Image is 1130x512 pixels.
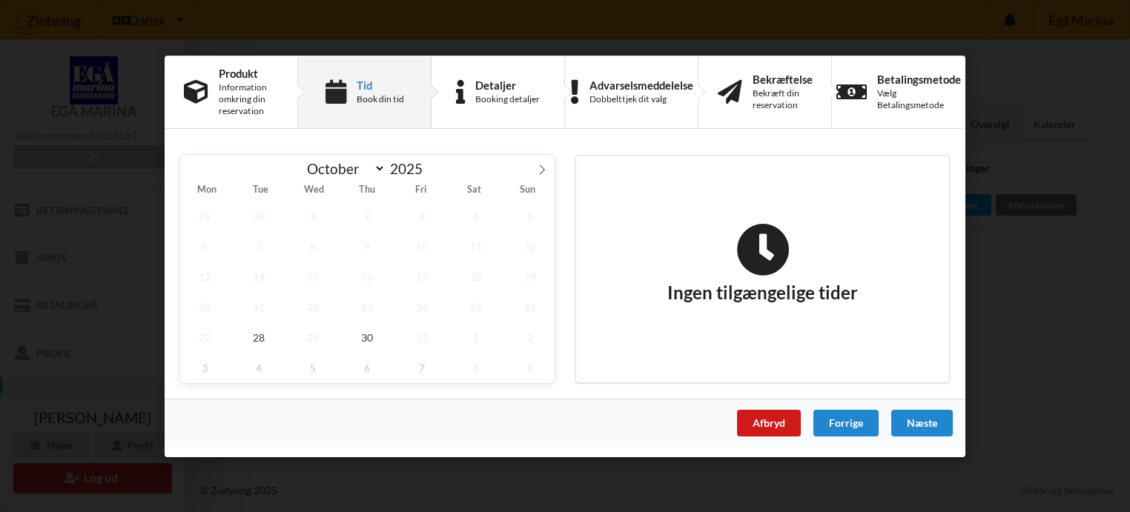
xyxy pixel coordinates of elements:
[180,185,234,195] span: Mon
[386,160,435,177] input: Year
[506,352,555,382] span: November 9, 2025
[180,291,229,322] span: October 20, 2025
[452,352,500,382] span: November 8, 2025
[234,200,283,230] span: September 30, 2025
[234,230,283,261] span: October 7, 2025
[288,322,337,352] span: October 29, 2025
[288,291,337,322] span: October 22, 2025
[288,261,337,291] span: October 15, 2025
[877,73,961,84] div: Betalingsmetode
[589,93,693,105] div: Dobbelttjek dit valg
[813,409,879,436] div: Forrige
[452,322,500,352] span: November 1, 2025
[343,352,392,382] span: November 6, 2025
[180,230,229,261] span: October 6, 2025
[452,200,500,230] span: October 4, 2025
[475,93,540,105] div: Booking detaljer
[506,291,555,322] span: October 26, 2025
[219,82,278,117] div: Information omkring din reservation
[343,261,392,291] span: October 16, 2025
[234,352,283,382] span: November 4, 2025
[343,322,392,352] span: October 30, 2025
[180,200,229,230] span: September 29, 2025
[180,352,229,382] span: November 3, 2025
[397,230,446,261] span: October 10, 2025
[180,261,229,291] span: October 13, 2025
[452,261,500,291] span: October 18, 2025
[234,291,283,322] span: October 21, 2025
[288,230,337,261] span: October 8, 2025
[506,200,555,230] span: October 5, 2025
[394,185,448,195] span: Fri
[506,261,555,291] span: October 19, 2025
[753,73,813,84] div: Bekræftelse
[452,291,500,322] span: October 25, 2025
[667,222,858,304] h2: Ingen tilgængelige tider
[891,409,953,436] div: Næste
[234,185,287,195] span: Tue
[343,230,392,261] span: October 9, 2025
[300,159,386,178] select: Month
[288,352,337,382] span: November 5, 2025
[877,87,961,111] div: Vælg Betalingsmetode
[448,185,501,195] span: Sat
[287,185,340,195] span: Wed
[180,322,229,352] span: October 27, 2025
[397,291,446,322] span: October 24, 2025
[501,185,555,195] span: Sun
[234,322,283,352] span: October 28, 2025
[343,291,392,322] span: October 23, 2025
[397,200,446,230] span: October 3, 2025
[589,79,693,90] div: Advarselsmeddelelse
[475,79,540,90] div: Detaljer
[234,261,283,291] span: October 14, 2025
[357,79,404,90] div: Tid
[219,67,278,79] div: Produkt
[397,322,446,352] span: October 31, 2025
[343,200,392,230] span: October 2, 2025
[506,230,555,261] span: October 12, 2025
[397,261,446,291] span: October 17, 2025
[340,185,394,195] span: Thu
[753,87,813,111] div: Bekræft din reservation
[357,93,404,105] div: Book din tid
[397,352,446,382] span: November 7, 2025
[737,409,801,436] div: Afbryd
[288,200,337,230] span: October 1, 2025
[452,230,500,261] span: October 11, 2025
[506,322,555,352] span: November 2, 2025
